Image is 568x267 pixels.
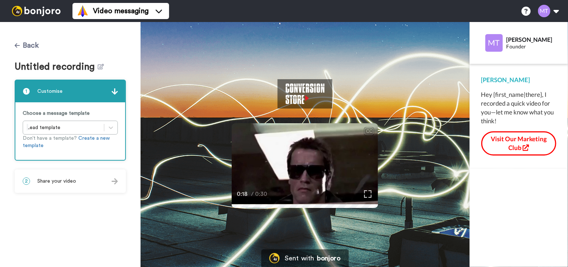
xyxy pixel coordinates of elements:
span: 0:30 [255,190,268,198]
p: Don’t have a template? [23,135,118,149]
img: Full screen [364,190,371,198]
div: Hey {first_name|there}, I recorded a quick video for you—let me know what you think! [481,90,556,125]
div: [PERSON_NAME] [507,36,556,43]
img: bj-logo-header-white.svg [9,6,64,16]
div: Sent with [285,255,314,261]
span: Video messaging [93,6,149,16]
img: Profile Image [485,34,503,52]
a: Create a new template [23,136,110,148]
img: arrow.svg [112,88,118,95]
div: 2Share your video [15,169,126,193]
span: / [251,190,254,198]
img: arrow.svg [112,178,118,184]
p: Choose a message template [23,110,118,117]
img: Bonjoro Logo [269,253,280,263]
div: CC [365,128,374,135]
button: Visit Our Marketing Club [481,131,556,156]
span: Untitled recording [15,62,98,72]
button: Back [15,37,39,54]
span: 1 [23,88,30,95]
span: 2 [23,178,30,185]
span: Customise [37,88,63,95]
img: 23a7be7e-069a-45cc-8e7e-2fa49610512f [277,79,332,109]
div: [PERSON_NAME] [481,76,556,84]
span: 0:18 [237,190,250,198]
img: vm-color.svg [77,5,89,17]
span: Share your video [37,178,76,185]
div: Founder [507,44,556,50]
div: bonjoro [317,255,340,261]
a: Bonjoro LogoSent withbonjoro [261,249,348,267]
